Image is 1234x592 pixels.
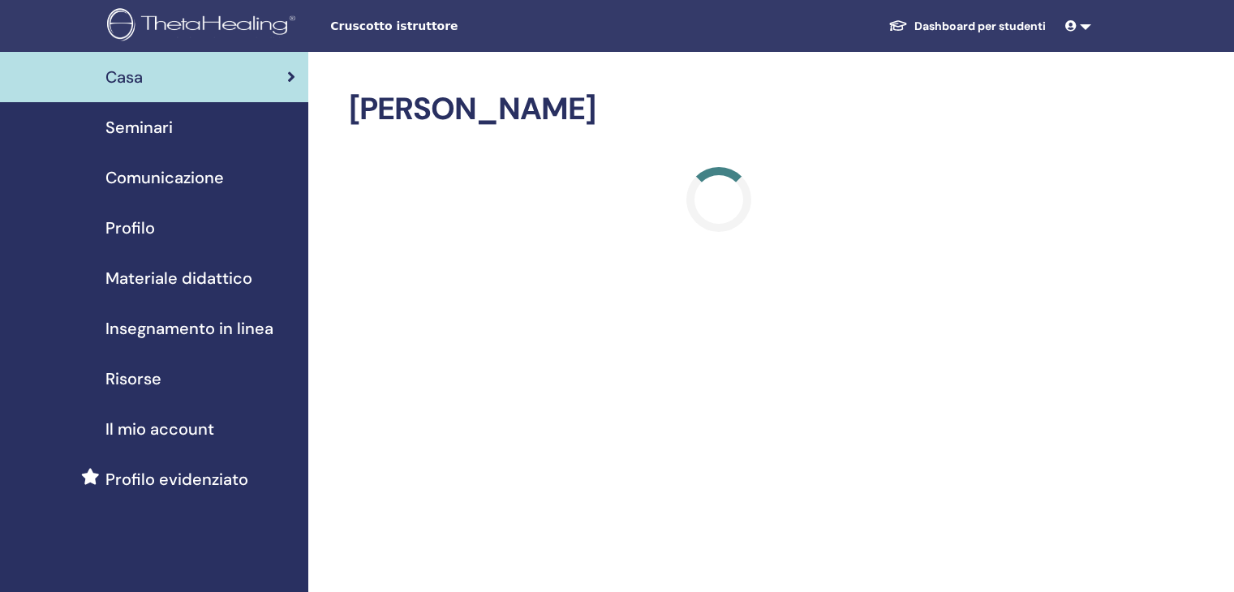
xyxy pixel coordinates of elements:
span: Profilo [105,216,155,240]
img: logo.png [107,8,301,45]
span: Seminari [105,115,173,139]
span: Risorse [105,367,161,391]
h2: [PERSON_NAME] [349,91,1088,128]
span: Insegnamento in linea [105,316,273,341]
span: Materiale didattico [105,266,252,290]
span: Profilo evidenziato [105,467,248,491]
span: Comunicazione [105,165,224,190]
span: Cruscotto istruttore [330,18,574,35]
span: Casa [105,65,143,89]
a: Dashboard per studenti [875,11,1059,41]
span: Il mio account [105,417,214,441]
img: graduation-cap-white.svg [888,19,908,32]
